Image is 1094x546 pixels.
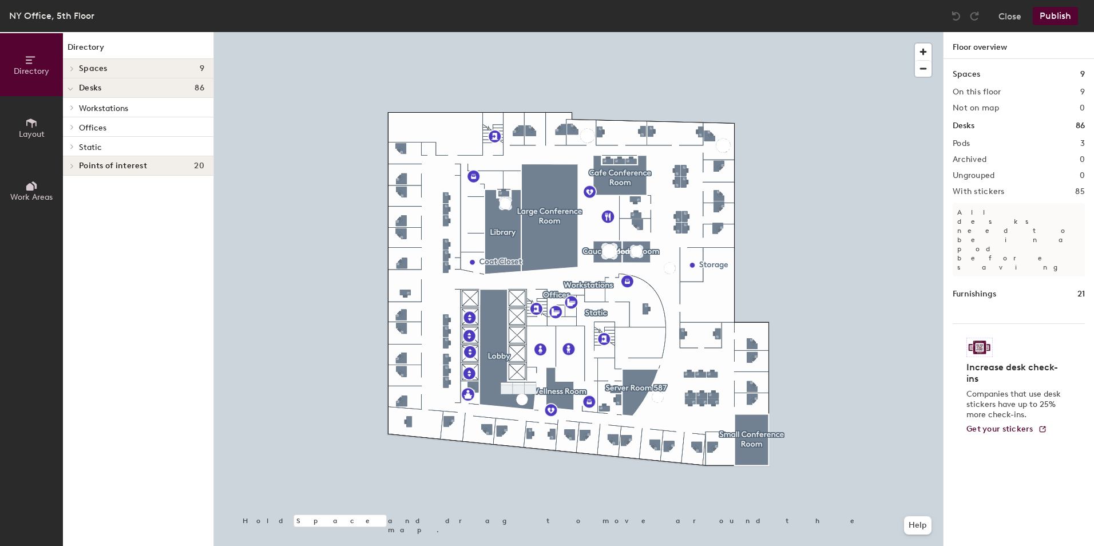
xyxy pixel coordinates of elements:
[1080,171,1085,180] h2: 0
[966,338,993,357] img: Sticker logo
[200,64,204,73] span: 9
[998,7,1021,25] button: Close
[1080,88,1085,97] h2: 9
[1080,104,1085,113] h2: 0
[1080,68,1085,81] h1: 9
[1076,120,1085,132] h1: 86
[953,139,970,148] h2: Pods
[14,66,49,76] span: Directory
[953,203,1085,276] p: All desks need to be in a pod before saving
[966,424,1033,434] span: Get your stickers
[1033,7,1078,25] button: Publish
[969,10,980,22] img: Redo
[63,41,213,59] h1: Directory
[953,187,1005,196] h2: With stickers
[79,64,108,73] span: Spaces
[966,425,1047,434] a: Get your stickers
[9,9,94,23] div: NY Office, 5th Floor
[953,288,996,300] h1: Furnishings
[79,104,128,113] span: Workstations
[19,129,45,139] span: Layout
[953,68,980,81] h1: Spaces
[1080,155,1085,164] h2: 0
[966,362,1064,385] h4: Increase desk check-ins
[1075,187,1085,196] h2: 85
[1080,139,1085,148] h2: 3
[195,84,204,93] span: 86
[904,516,932,535] button: Help
[1077,288,1085,300] h1: 21
[966,389,1064,420] p: Companies that use desk stickers have up to 25% more check-ins.
[79,143,102,152] span: Static
[194,161,204,171] span: 20
[953,88,1001,97] h2: On this floor
[79,84,101,93] span: Desks
[10,192,53,202] span: Work Areas
[953,104,999,113] h2: Not on map
[953,155,986,164] h2: Archived
[950,10,962,22] img: Undo
[953,171,995,180] h2: Ungrouped
[944,32,1094,59] h1: Floor overview
[79,161,147,171] span: Points of interest
[953,120,974,132] h1: Desks
[79,123,106,133] span: Offices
